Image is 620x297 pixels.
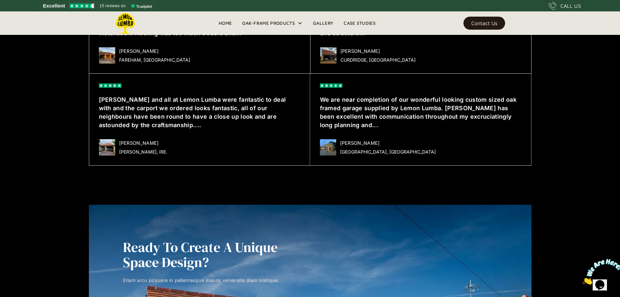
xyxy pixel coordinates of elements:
a: Case Studies [338,18,381,28]
a: See Lemon Lumba reviews on Trustpilot [39,1,157,10]
h6: [PERSON_NAME] and all at Lemon Lumba were fantastic to deal with and the carport we ordered looks... [99,96,300,129]
div: FAREHAM, [GEOGRAPHIC_DATA] [119,56,190,64]
div: CALL US [560,2,581,10]
h2: Ready to create a unique space design? [123,240,290,270]
span: 1 [3,3,5,8]
div: [PERSON_NAME] [340,139,436,147]
img: Trustpilot logo [131,3,152,8]
div: Oak-Frame Products [242,19,295,27]
div: CURDRIDGE, [GEOGRAPHIC_DATA] [340,56,416,64]
div: Contact Us [471,21,497,25]
a: Gallery [308,18,338,28]
span: Excellent [43,2,65,10]
div: Etiam arcu posuere in pellentesque mauris venenatis diam tristique. [123,276,279,284]
iframe: chat widget [580,256,620,287]
h6: We are near completion of our wonderful looking custom sized oak framed garage supplied by Lemon ... [320,96,521,129]
span: 15 reviews on [100,2,126,10]
div: [PERSON_NAME] [340,47,416,55]
div: [PERSON_NAME] [119,47,190,55]
a: Home [214,18,237,28]
div: [PERSON_NAME] [119,139,167,147]
a: Contact Us [463,17,505,30]
a: CALL US [549,2,581,10]
img: Trustpilot 4.5 stars [70,4,94,8]
div: [PERSON_NAME], IRE. [119,148,167,156]
div: Oak-Frame Products [237,11,308,35]
img: Chat attention grabber [3,3,43,28]
div: [GEOGRAPHIC_DATA], [GEOGRAPHIC_DATA] [340,148,436,156]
